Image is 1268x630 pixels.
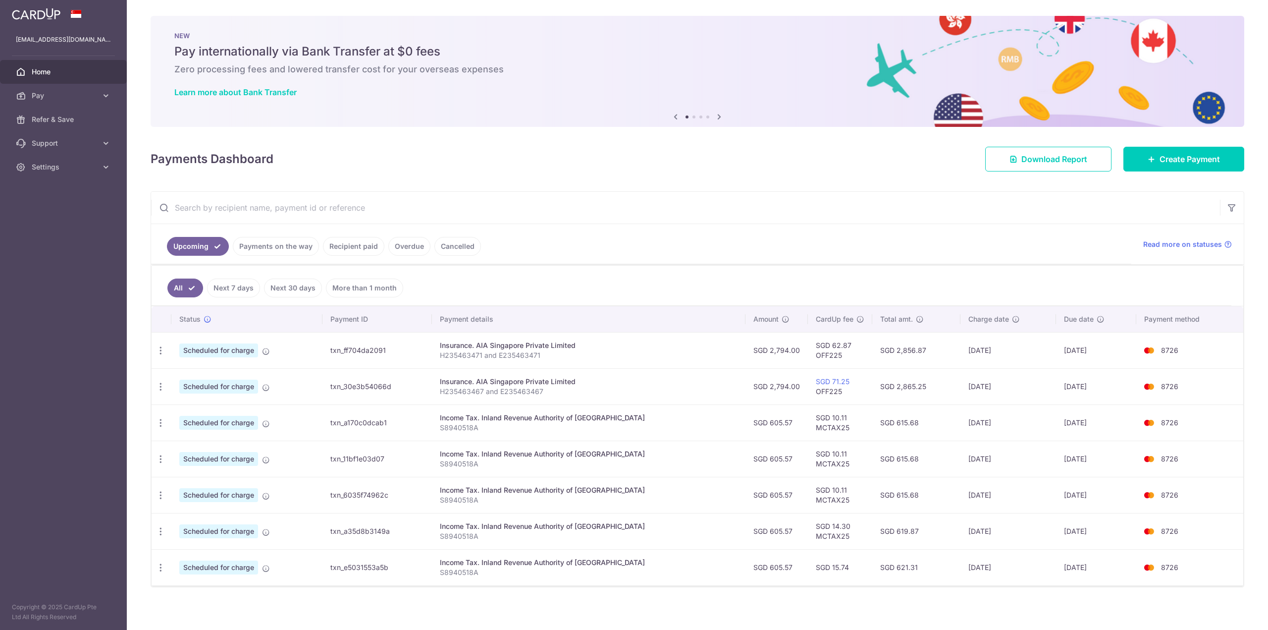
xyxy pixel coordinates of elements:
th: Payment details [432,306,746,332]
a: Recipient paid [323,237,384,256]
span: Home [32,67,97,77]
p: H235463471 and E235463471 [440,350,738,360]
td: SGD 15.74 [808,549,872,585]
img: Bank Card [1139,381,1159,393]
span: Read more on statuses [1143,239,1222,249]
img: Bank transfer banner [151,16,1244,127]
a: All [167,279,203,297]
th: Payment ID [322,306,431,332]
td: SGD 10.11 MCTAX25 [808,477,872,513]
a: Create Payment [1123,147,1244,172]
img: Bank Card [1139,453,1159,465]
td: SGD 605.57 [745,513,808,549]
td: SGD 605.57 [745,477,808,513]
span: 8726 [1161,491,1178,499]
td: txn_a35d8b3149a [322,513,431,549]
img: Bank Card [1139,562,1159,573]
span: Status [179,314,201,324]
td: txn_6035f74962c [322,477,431,513]
td: SGD 605.57 [745,549,808,585]
span: 8726 [1161,382,1178,391]
td: [DATE] [960,368,1056,404]
a: Next 30 days [264,279,322,297]
span: Download Report [1021,153,1087,165]
td: [DATE] [960,549,1056,585]
span: Pay [32,91,97,101]
div: Insurance. AIA Singapore Private Limited [440,377,738,387]
th: Payment method [1136,306,1243,332]
h4: Payments Dashboard [151,150,273,168]
h6: Zero processing fees and lowered transfer cost for your overseas expenses [174,63,1220,75]
td: [DATE] [1056,513,1136,549]
td: txn_30e3b54066d [322,368,431,404]
td: [DATE] [1056,477,1136,513]
a: Next 7 days [207,279,260,297]
p: S8940518A [440,531,738,541]
td: [DATE] [1056,549,1136,585]
td: [DATE] [960,404,1056,441]
span: Refer & Save [32,115,97,124]
a: Learn more about Bank Transfer [174,87,297,97]
td: txn_a170c0dcab1 [322,404,431,441]
span: Create Payment [1160,153,1220,165]
span: Charge date [968,314,1009,324]
p: NEW [174,32,1220,40]
td: SGD 62.87 OFF225 [808,332,872,368]
td: [DATE] [960,441,1056,477]
span: Scheduled for charge [179,561,258,574]
a: SGD 71.25 [816,377,849,386]
a: Cancelled [434,237,481,256]
span: Total amt. [880,314,913,324]
td: [DATE] [1056,332,1136,368]
a: Download Report [985,147,1111,172]
div: Income Tax. Inland Revenue Authority of [GEOGRAPHIC_DATA] [440,558,738,568]
td: SGD 2,794.00 [745,368,808,404]
div: Income Tax. Inland Revenue Authority of [GEOGRAPHIC_DATA] [440,485,738,495]
td: [DATE] [1056,368,1136,404]
img: Bank Card [1139,525,1159,537]
div: Income Tax. Inland Revenue Authority of [GEOGRAPHIC_DATA] [440,413,738,423]
td: SGD 615.68 [872,404,960,441]
p: S8940518A [440,423,738,433]
td: SGD 2,794.00 [745,332,808,368]
img: Bank Card [1139,489,1159,501]
span: Scheduled for charge [179,524,258,538]
a: Read more on statuses [1143,239,1232,249]
td: [DATE] [960,513,1056,549]
span: 8726 [1161,527,1178,535]
h5: Pay internationally via Bank Transfer at $0 fees [174,44,1220,59]
td: txn_e5031553a5b [322,549,431,585]
td: SGD 2,865.25 [872,368,960,404]
input: Search by recipient name, payment id or reference [151,192,1220,224]
td: SGD 621.31 [872,549,960,585]
span: 8726 [1161,455,1178,463]
span: CardUp fee [816,314,853,324]
td: OFF225 [808,368,872,404]
span: Amount [753,314,779,324]
td: txn_11bf1e03d07 [322,441,431,477]
td: SGD 605.57 [745,441,808,477]
p: H235463467 and E235463467 [440,387,738,397]
td: SGD 615.68 [872,477,960,513]
a: Payments on the way [233,237,319,256]
div: Income Tax. Inland Revenue Authority of [GEOGRAPHIC_DATA] [440,449,738,459]
td: [DATE] [1056,404,1136,441]
td: txn_ff704da2091 [322,332,431,368]
td: SGD 10.11 MCTAX25 [808,404,872,441]
span: Support [32,138,97,148]
img: Bank Card [1139,417,1159,429]
div: Insurance. AIA Singapore Private Limited [440,341,738,350]
span: 8726 [1161,563,1178,572]
span: Due date [1064,314,1094,324]
td: [DATE] [960,332,1056,368]
img: Bank Card [1139,344,1159,356]
span: Scheduled for charge [179,488,258,502]
span: Scheduled for charge [179,416,258,430]
td: SGD 605.57 [745,404,808,441]
td: SGD 14.30 MCTAX25 [808,513,872,549]
div: Income Tax. Inland Revenue Authority of [GEOGRAPHIC_DATA] [440,521,738,531]
a: More than 1 month [326,279,403,297]
span: Settings [32,162,97,172]
td: [DATE] [960,477,1056,513]
td: SGD 10.11 MCTAX25 [808,441,872,477]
